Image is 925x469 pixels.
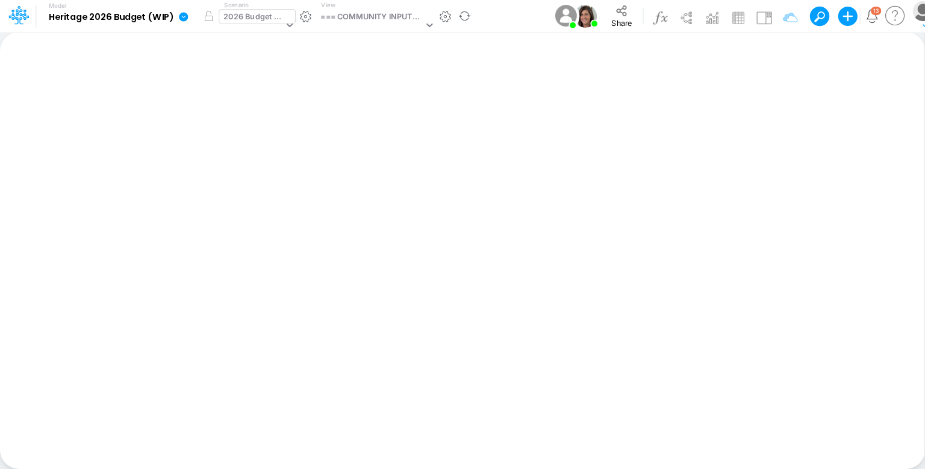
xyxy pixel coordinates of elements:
div: 2026 Budget (WIP) [223,11,283,25]
label: Model [49,2,67,10]
img: User Image Icon [574,5,597,28]
div: 13 unread items [873,8,879,13]
img: User Image Icon [552,2,579,30]
button: Share [602,1,641,31]
div: === COMMUNITY INPUTS === [320,11,423,25]
label: Scenario [224,1,249,10]
span: Share [611,18,632,27]
a: Notifications [865,9,879,23]
label: View [321,1,335,10]
b: Heritage 2026 Budget (WIP) [49,12,174,23]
